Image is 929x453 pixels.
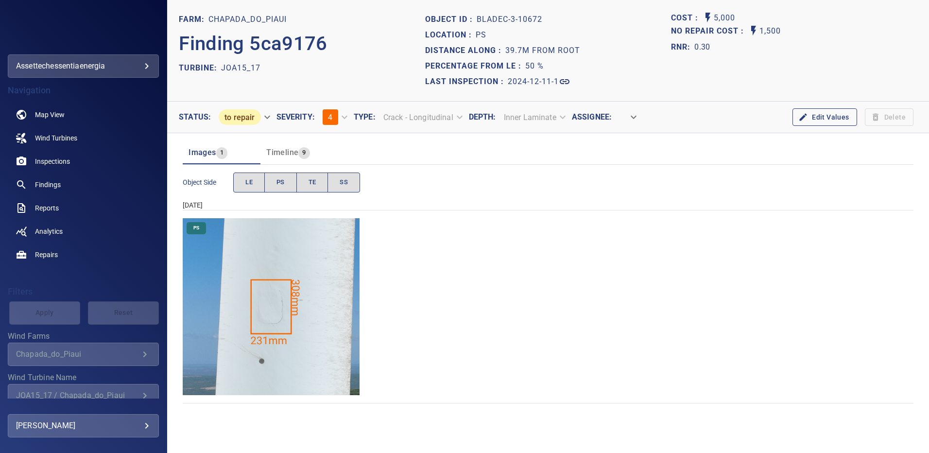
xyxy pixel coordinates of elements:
[276,113,315,121] label: Severity :
[759,25,781,38] p: 1,500
[179,14,208,25] p: FARM:
[183,218,360,395] img: Chapada_do_Piaui/JOA15_17/2024-12-11-1/2024-12-11-3/image183wp183.jpg
[376,109,469,126] div: Crack - Longitudinal
[702,12,714,23] svg: Auto Cost
[179,29,327,58] p: Finding 5ca9176
[714,12,735,25] p: 5,000
[671,12,702,25] span: The base labour and equipment costs to repair the finding. Does not include the loss of productio...
[8,332,159,340] label: Wind Farms
[8,287,159,296] h4: Filters
[8,54,159,78] div: assettechessentiaenergia
[612,109,643,126] div: ​
[309,177,316,188] span: TE
[671,39,710,55] span: The ratio of the additional incurred cost of repair in 1 year and the cost of repairing today. Fi...
[266,148,298,157] span: Timeline
[16,349,139,359] div: Chapada_do_Piaui
[8,86,159,95] h4: Navigation
[340,177,348,188] span: SS
[35,250,58,260] span: Repairs
[276,177,285,188] span: PS
[8,126,159,150] a: windturbines noActive
[425,14,477,25] p: Object ID :
[221,62,260,74] p: JOA15_17
[425,60,525,72] p: Percentage from LE :
[35,157,70,166] span: Inspections
[8,173,159,196] a: findings noActive
[748,25,759,36] svg: Auto No Repair Cost
[233,173,360,192] div: objectSide
[496,109,572,126] div: Inner Laminate
[671,27,748,36] h1: No Repair Cost :
[8,374,159,382] label: Wind Turbine Name
[671,41,694,53] h1: RNR:
[792,108,857,126] button: Edit Values
[179,113,211,121] label: Status :
[264,173,297,192] button: PS
[8,196,159,220] a: reports noActive
[505,45,580,56] p: 39.7m from root
[327,173,360,192] button: SS
[216,147,227,158] span: 1
[508,76,570,87] a: 2024-12-11-1
[8,150,159,173] a: inspections noActive
[477,14,542,25] p: bladeC-3-10672
[525,60,544,72] p: 50 %
[8,343,159,366] div: Wind Farms
[16,391,139,400] div: JOA15_17 / Chapada_do_Piaui
[315,105,354,129] div: 4
[35,180,61,190] span: Findings
[8,384,159,407] div: Wind Turbine Name
[296,173,328,192] button: TE
[508,76,559,87] p: 2024-12-11-1
[35,19,132,39] img: assettechessentiaenergia-logo
[233,173,265,192] button: LE
[16,418,151,434] div: [PERSON_NAME]
[183,200,913,210] div: [DATE]
[572,113,612,121] label: Assignee :
[425,45,505,56] p: Distance along :
[671,14,702,23] h1: Cost :
[189,148,216,157] span: Images
[425,76,508,87] p: Last Inspection :
[298,147,310,158] span: 9
[8,220,159,243] a: analytics noActive
[469,113,496,121] label: Depth :
[245,177,253,188] span: LE
[8,103,159,126] a: map noActive
[208,14,287,25] p: Chapada_do_Piaui
[671,25,748,38] span: Projected additional costs incurred by waiting 1 year to repair. This is a function of possible i...
[425,29,476,41] p: Location :
[211,105,276,129] div: to repair
[16,58,151,74] div: assettechessentiaenergia
[35,133,77,143] span: Wind Turbines
[328,113,332,122] span: 4
[35,203,59,213] span: Reports
[694,41,710,53] p: 0.30
[8,243,159,266] a: repairs noActive
[179,62,221,74] p: TURBINE:
[188,225,205,231] span: PS
[354,113,376,121] label: Type :
[476,29,486,41] p: PS
[35,110,65,120] span: Map View
[219,113,260,122] span: to repair
[183,177,233,187] span: Object Side
[35,226,63,236] span: Analytics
